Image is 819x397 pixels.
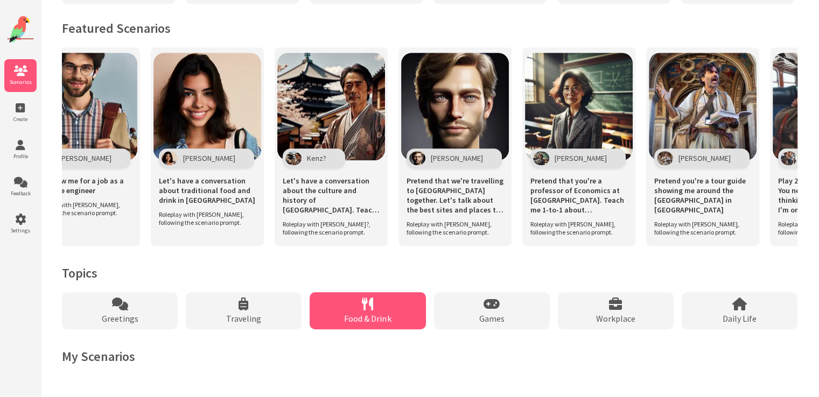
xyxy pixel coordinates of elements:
[781,151,797,165] img: Character
[283,220,374,236] span: Roleplay with [PERSON_NAME]?, following the scenario prompt.
[226,313,261,324] span: Traveling
[35,176,132,195] span: Interview me for a job as a software engineer
[59,153,111,163] span: [PERSON_NAME]
[409,151,425,165] img: Character
[525,53,633,160] img: Scenario Image
[344,313,391,324] span: Food & Drink
[62,348,797,365] h2: My Scenarios
[530,220,622,236] span: Roleplay with [PERSON_NAME], following the scenario prompt.
[654,220,746,236] span: Roleplay with [PERSON_NAME], following the scenario prompt.
[62,265,797,281] h2: Topics
[555,153,607,163] span: [PERSON_NAME]
[657,151,673,165] img: Character
[35,201,127,217] span: Roleplay with [PERSON_NAME], following the scenario prompt.
[596,313,635,324] span: Workplace
[307,153,326,163] span: Kenz?
[4,190,37,197] span: Feedback
[153,53,261,160] img: Scenario Image
[183,153,235,163] span: [PERSON_NAME]
[102,313,138,324] span: Greetings
[283,176,380,215] span: Let's have a conversation about the culture and history of [GEOGRAPHIC_DATA]. Teach me about it
[285,151,302,165] img: Character
[277,53,385,160] img: Scenario Image
[649,53,757,160] img: Scenario Image
[723,313,757,324] span: Daily Life
[678,153,731,163] span: [PERSON_NAME]
[62,20,797,37] h2: Featured Scenarios
[4,116,37,123] span: Create
[7,16,34,43] img: Website Logo
[530,176,627,215] span: Pretend that you're a professor of Economics at [GEOGRAPHIC_DATA]. Teach me 1-to-1 about macroeco...
[401,53,509,160] img: Scenario Image
[407,176,503,215] span: Pretend that we're travelling to [GEOGRAPHIC_DATA] together. Let's talk about the best sites and ...
[431,153,483,163] span: [PERSON_NAME]
[159,210,250,226] span: Roleplay with [PERSON_NAME], following the scenario prompt.
[159,176,256,205] span: Let's have a conversation about traditional food and drink in [GEOGRAPHIC_DATA]
[30,53,137,160] img: Scenario Image
[4,153,37,160] span: Profile
[533,151,549,165] img: Character
[654,176,751,215] span: Pretend you're a tour guide showing me around the [GEOGRAPHIC_DATA] in [GEOGRAPHIC_DATA]
[4,227,37,234] span: Settings
[407,220,498,236] span: Roleplay with [PERSON_NAME], following the scenario prompt.
[162,151,178,165] img: Character
[4,79,37,86] span: Scenarios
[479,313,505,324] span: Games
